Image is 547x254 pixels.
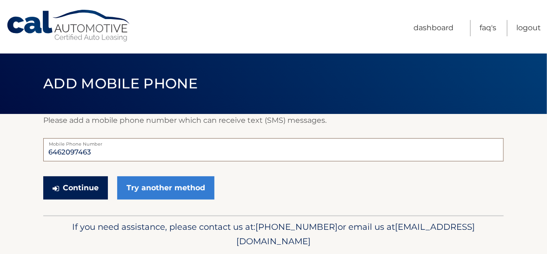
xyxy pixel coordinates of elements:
a: Dashboard [414,20,454,36]
input: Mobile Phone Number [43,138,504,161]
a: FAQ's [480,20,496,36]
button: Continue [43,176,108,200]
span: [PHONE_NUMBER] [255,221,338,232]
label: Mobile Phone Number [43,138,504,146]
a: Logout [516,20,541,36]
p: Please add a mobile phone number which can receive text (SMS) messages. [43,114,504,127]
a: Cal Automotive [6,9,132,42]
p: If you need assistance, please contact us at: or email us at [49,220,498,249]
span: Add Mobile Phone [43,75,198,92]
a: Try another method [117,176,214,200]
